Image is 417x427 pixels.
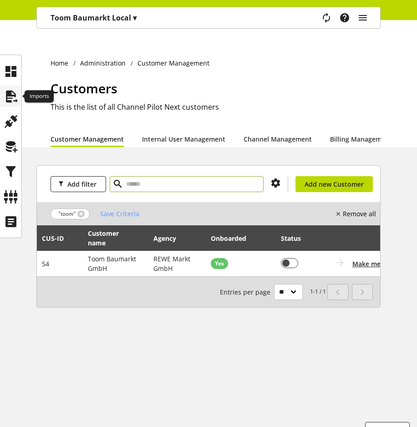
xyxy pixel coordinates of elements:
[25,90,54,103] div: Imports
[220,284,326,300] small: 1-1 / 1
[51,58,73,68] a: Home
[51,80,117,97] span: Customers
[51,134,124,144] a: Customer Management
[220,287,274,297] span: Entries per page
[58,210,76,218] span: "toom"
[211,234,255,243] div: Onboarded
[42,234,73,243] div: CUS-⁠ID
[36,7,381,29] nav: main navigation
[244,134,312,144] a: Channel Management
[343,209,376,219] nobr: Remove all
[88,229,132,248] div: Customer name
[153,254,190,273] span: REWE Markt GmbH
[305,179,364,189] span: Add new Customer
[88,254,136,273] span: Toom Baumarkt GmbH
[100,209,139,219] span: Save Criteria
[330,134,392,144] a: Billing Management
[51,12,137,23] p: Toom Baumarkt Local
[51,176,106,192] button: Add filter
[42,259,49,268] span: 54
[142,134,225,144] a: Internal User Management
[76,58,131,68] a: Administration
[281,234,310,243] div: Status
[67,179,97,189] span: Add filter
[51,102,381,112] h2: This is the list of all Channel Pilot Next customers
[295,176,373,192] a: Add new Customer
[133,13,137,23] span: ▾
[93,206,146,222] button: Save Criteria
[153,234,185,243] div: Agency
[215,259,224,268] span: Yes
